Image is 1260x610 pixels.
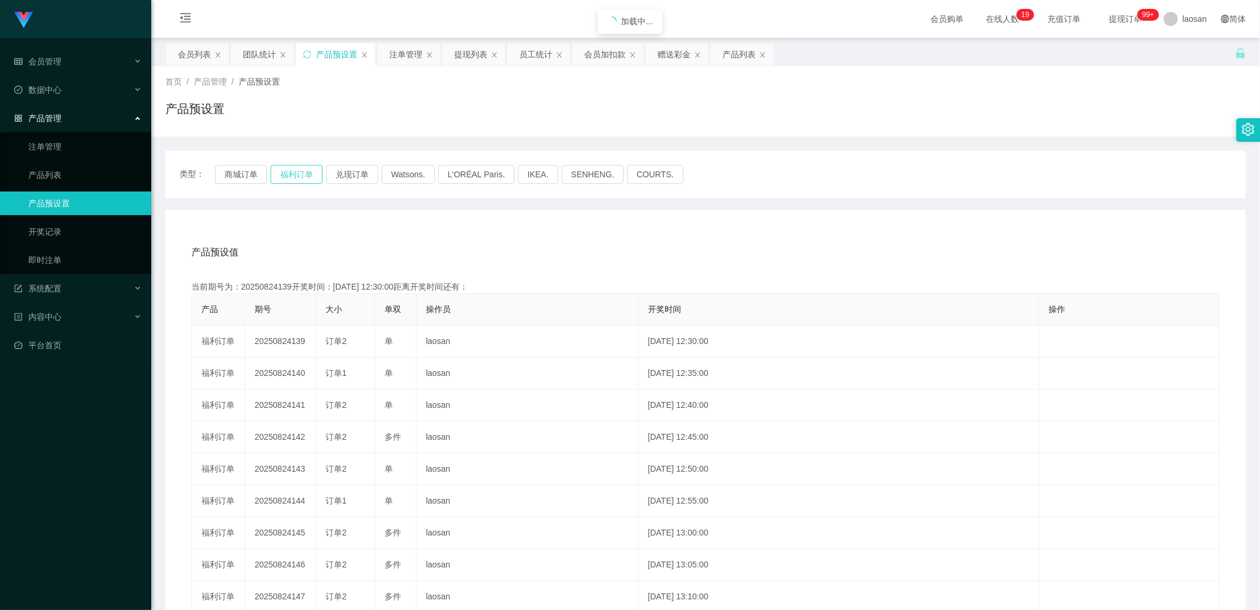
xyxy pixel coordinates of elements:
span: 操作员 [426,304,451,314]
span: 大小 [325,304,342,314]
sup: 948 [1138,9,1159,21]
i: 图标: unlock [1235,48,1246,59]
div: 会员加扣款 [584,43,626,66]
span: 内容中心 [14,312,61,322]
span: 多件 [385,560,401,569]
a: 图标: dashboard平台首页 [14,333,142,357]
span: 期号 [255,304,271,314]
td: laosan [416,453,639,485]
td: laosan [416,358,639,390]
img: logo.9652507e.png [14,12,33,28]
div: 团队统计 [243,43,276,66]
i: 图标: close [361,51,368,59]
td: 福利订单 [192,453,245,485]
button: Watsons. [382,165,435,184]
td: [DATE] 12:30:00 [639,326,1040,358]
span: 系统配置 [14,284,61,293]
td: laosan [416,421,639,453]
i: 图标: close [214,51,222,59]
span: 订单2 [325,592,347,601]
a: 即时注单 [28,248,142,272]
td: 20250824142 [245,421,316,453]
div: 当前期号为：20250824139开奖时间：[DATE] 12:30:00距离开奖时间还有： [191,281,1220,293]
span: 会员管理 [14,57,61,66]
span: 首页 [165,77,182,86]
a: 产品预设置 [28,192,142,215]
span: / [232,77,234,86]
span: 单 [385,464,393,473]
td: laosan [416,326,639,358]
span: 多件 [385,528,401,537]
span: 类型： [180,165,215,184]
span: 加载中... [621,17,653,26]
button: 兑现订单 [326,165,378,184]
span: 产品预设值 [191,245,239,259]
i: 图标: close [426,51,433,59]
div: 会员列表 [178,43,211,66]
td: laosan [416,390,639,421]
span: 开奖时间 [648,304,681,314]
span: / [187,77,189,86]
button: IKEA. [518,165,558,184]
span: 订单2 [325,528,347,537]
span: 单 [385,368,393,378]
i: 图标: check-circle-o [14,86,22,94]
td: laosan [416,549,639,581]
i: 图标: global [1221,15,1229,23]
a: 产品列表 [28,163,142,187]
span: 提现订单 [1103,15,1148,23]
i: 图标: close [491,51,498,59]
i: 图标: close [629,51,636,59]
sup: 19 [1017,9,1034,21]
td: laosan [416,517,639,549]
td: 福利订单 [192,421,245,453]
div: 注单管理 [389,43,422,66]
span: 订单2 [325,432,347,442]
i: 图标: profile [14,313,22,321]
i: 图标: table [14,57,22,66]
span: 单 [385,336,393,346]
td: [DATE] 13:00:00 [639,517,1040,549]
div: 产品预设置 [316,43,357,66]
i: 图标: appstore-o [14,114,22,122]
td: 福利订单 [192,485,245,517]
td: 20250824145 [245,517,316,549]
span: 在线人数 [981,15,1025,23]
a: 注单管理 [28,135,142,158]
i: 图标: close [556,51,563,59]
h1: 产品预设置 [165,100,224,118]
i: 图标: menu-fold [165,1,206,38]
div: 提现列表 [454,43,487,66]
td: 20250824141 [245,390,316,421]
a: 开奖记录 [28,220,142,244]
i: icon: loading [607,17,617,26]
button: 福利订单 [271,165,323,184]
td: 20250824143 [245,453,316,485]
span: 订单2 [325,336,347,346]
span: 产品管理 [14,113,61,123]
td: 福利订单 [192,326,245,358]
span: 订单1 [325,496,347,505]
button: 商城订单 [215,165,267,184]
td: [DATE] 12:55:00 [639,485,1040,517]
td: 福利订单 [192,390,245,421]
p: 1 [1021,9,1025,21]
span: 操作 [1049,304,1065,314]
span: 产品 [201,304,218,314]
span: 产品预设置 [239,77,280,86]
td: [DATE] 12:50:00 [639,453,1040,485]
i: 图标: sync [303,50,311,59]
p: 9 [1025,9,1030,21]
span: 多件 [385,432,401,442]
td: [DATE] 13:05:00 [639,549,1040,581]
span: 单 [385,400,393,410]
td: laosan [416,485,639,517]
td: 福利订单 [192,358,245,390]
td: [DATE] 12:45:00 [639,421,1040,453]
td: 福利订单 [192,517,245,549]
i: 图标: close [279,51,286,59]
span: 产品管理 [194,77,227,86]
span: 多件 [385,592,401,601]
td: 20250824140 [245,358,316,390]
span: 订单2 [325,464,347,473]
